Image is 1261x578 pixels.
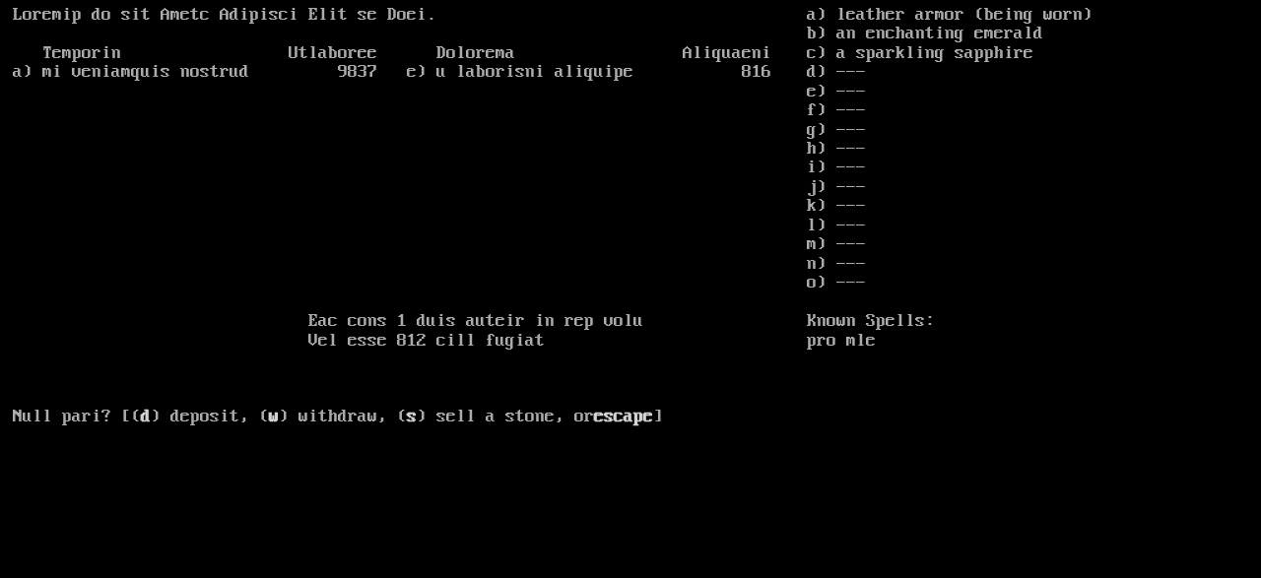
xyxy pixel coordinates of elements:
[594,407,653,426] b: escape
[269,407,279,426] b: w
[141,407,151,426] b: d
[807,6,1248,549] stats: a) leather armor (being worn) b) an enchanting emerald c) a sparkling sapphire d) --- e) --- f) -...
[13,6,807,549] larn: Loremip do sit Ametc Adipisci Elit se Doei. Temporin Utlaboree Dolorema Aliquaeni a) mi veniamqui...
[407,407,417,426] b: s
